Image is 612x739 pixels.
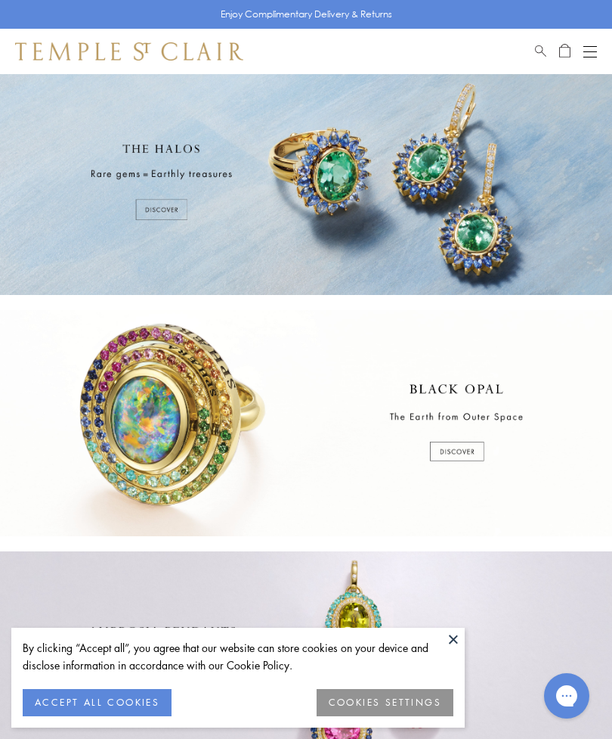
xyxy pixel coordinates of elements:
[536,668,597,724] iframe: Gorgias live chat messenger
[221,7,392,22] p: Enjoy Complimentary Delivery & Returns
[23,639,453,674] div: By clicking “Accept all”, you agree that our website can store cookies on your device and disclos...
[317,689,453,716] button: COOKIES SETTINGS
[15,42,243,61] img: Temple St. Clair
[23,689,172,716] button: ACCEPT ALL COOKIES
[559,42,570,61] a: Open Shopping Bag
[583,42,597,61] button: Open navigation
[535,42,546,61] a: Search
